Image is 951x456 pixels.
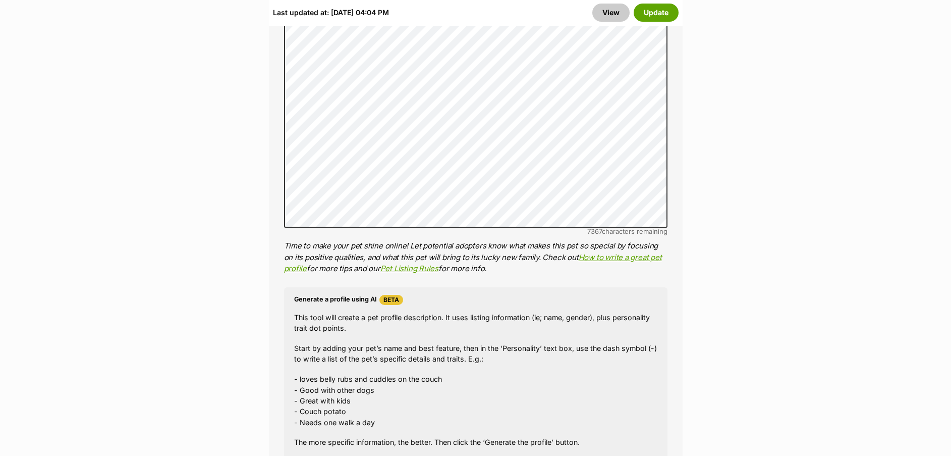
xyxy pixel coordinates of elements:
[380,264,438,273] a: Pet Listing Rules
[634,4,679,22] button: Update
[294,374,657,428] p: - loves belly rubs and cuddles on the couch - Good with other dogs - Great with kids - Couch pota...
[379,295,403,305] span: Beta
[294,437,657,447] p: The more specific information, the better. Then click the ‘Generate the profile’ button.
[587,227,602,235] span: 7367
[592,4,630,22] a: View
[294,295,657,305] h4: Generate a profile using AI
[294,343,657,365] p: Start by adding your pet’s name and best feature, then in the ‘Personality’ text box, use the das...
[294,312,657,334] p: This tool will create a pet profile description. It uses listing information (ie; name, gender), ...
[273,4,389,22] div: Last updated at: [DATE] 04:04 PM
[284,228,667,235] div: characters remaining
[284,240,667,275] p: Time to make your pet shine online! Let potential adopters know what makes this pet so special by...
[284,252,662,274] a: How to write a great pet profile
